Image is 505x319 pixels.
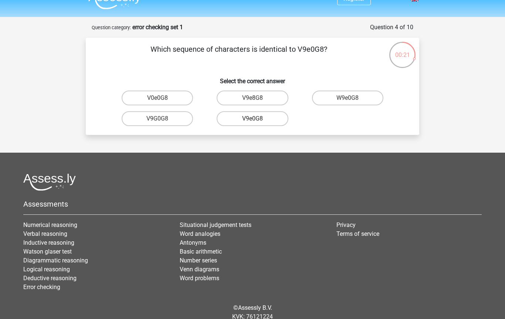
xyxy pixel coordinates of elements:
label: V9G0G8 [122,111,193,126]
img: Assessly logo [23,173,76,191]
a: Deductive reasoning [23,275,77,282]
h5: Assessments [23,200,482,208]
small: Question category: [92,25,131,30]
a: Situational judgement tests [180,221,251,228]
label: V0e0G8 [122,91,193,105]
a: Watson glaser test [23,248,72,255]
a: Number series [180,257,217,264]
a: Venn diagrams [180,266,219,273]
a: Logical reasoning [23,266,70,273]
strong: error checking set 1 [132,24,183,31]
a: Diagrammatic reasoning [23,257,88,264]
a: Error checking [23,284,60,291]
a: Antonyms [180,239,206,246]
div: Question 4 of 10 [370,23,413,32]
label: V9e8G8 [217,91,288,105]
a: Word problems [180,275,219,282]
a: Privacy [336,221,356,228]
a: Terms of service [336,230,379,237]
div: 00:21 [389,41,416,60]
label: W9e0G8 [312,91,383,105]
a: Verbal reasoning [23,230,67,237]
h6: Select the correct answer [98,72,407,85]
a: Inductive reasoning [23,239,74,246]
label: V9e0G8 [217,111,288,126]
a: Basic arithmetic [180,248,222,255]
p: Which sequence of characters is identical to V9e0G8? [98,44,380,66]
a: Word analogies [180,230,220,237]
a: Assessly B.V. [238,304,272,311]
a: Numerical reasoning [23,221,77,228]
